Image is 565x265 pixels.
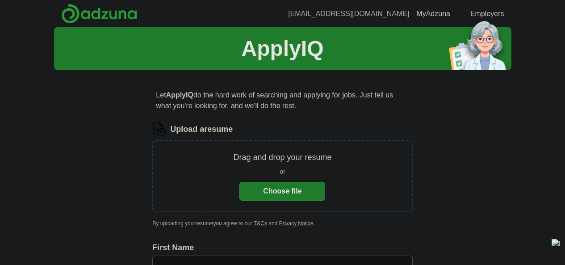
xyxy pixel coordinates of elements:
div: By uploading your resume you agree to our and . [152,219,412,227]
strong: ApplyIQ [166,91,193,99]
a: Privacy Notice [279,220,314,227]
li: [EMAIL_ADDRESS][DOMAIN_NAME] [288,8,409,19]
label: Upload a resume [170,123,233,135]
label: First Name [152,242,412,254]
p: Drag and drop your resume [233,151,331,164]
a: Employers [470,8,504,19]
p: Let do the hard work of searching and applying for jobs. Just tell us what you're looking for, an... [152,86,412,115]
a: T&Cs [254,220,267,227]
img: Adzuna logo [61,4,137,24]
span: or [280,167,285,177]
a: MyAdzuna [416,8,457,19]
h1: ApplyIQ [241,33,323,65]
button: Choose file [239,182,325,201]
img: CV Icon [152,122,167,136]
